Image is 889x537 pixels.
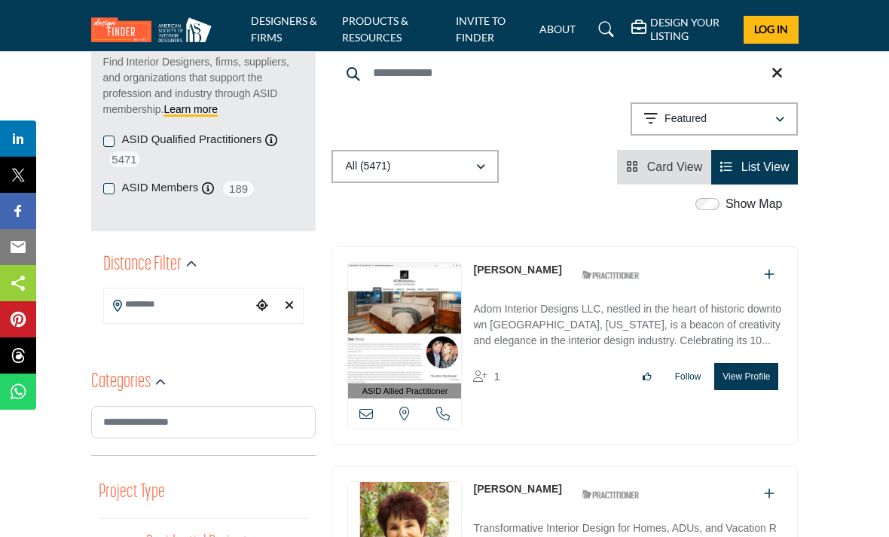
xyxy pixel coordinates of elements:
img: ASID Qualified Practitioners Badge Icon [576,485,644,504]
h5: DESIGN YOUR LISTING [650,16,732,43]
button: Featured [631,102,798,136]
span: 1 [493,370,499,383]
div: Followers [473,368,499,386]
button: Like listing [633,364,661,389]
span: Log In [754,23,788,35]
a: PRODUCTS & RESOURCES [342,14,408,44]
img: Site Logo [91,17,219,42]
input: Search Category [91,406,316,438]
button: Log In [744,16,798,44]
a: ABOUT [539,23,576,35]
h2: Distance Filter [103,252,182,279]
span: 5471 [108,150,142,169]
a: Search [584,17,624,41]
a: ASID Allied Practitioner [348,263,461,399]
input: ASID Qualified Practitioners checkbox [103,136,115,147]
a: Add To List [764,268,774,281]
button: View Profile [714,363,778,390]
input: Search Location [104,290,252,319]
a: Learn more [163,103,218,115]
a: [PERSON_NAME] [473,264,561,276]
p: Adorn Interior Designs LLC, nestled in the heart of historic downtown [GEOGRAPHIC_DATA], [US_STAT... [473,301,782,352]
img: Mary Davis [348,263,461,383]
p: Find Interior Designers, firms, suppliers, and organizations that support the profession and indu... [103,54,304,117]
div: DESIGN YOUR LISTING [631,16,732,43]
button: Project Type [99,478,165,507]
span: 189 [221,179,255,198]
a: Add To List [764,487,774,500]
p: Karen Steinberg [473,481,561,497]
label: ASID Members [122,179,199,197]
a: View List [720,160,789,173]
a: Adorn Interior Designs LLC, nestled in the heart of historic downtown [GEOGRAPHIC_DATA], [US_STAT... [473,292,782,352]
span: ASID Allied Practitioner [362,385,448,398]
span: Card View [647,160,703,173]
li: Card View [617,150,711,185]
input: Search Keyword [331,55,798,91]
div: Choose your current location [252,290,272,322]
a: DESIGNERS & FIRMS [251,14,317,44]
a: [PERSON_NAME] [473,483,561,495]
span: List View [741,160,790,173]
input: ASID Members checkbox [103,183,115,194]
p: All (5471) [345,159,390,174]
p: Mary Davis [473,262,561,278]
p: Featured [664,111,707,127]
button: All (5471) [331,150,499,183]
button: Follow [665,364,711,389]
h2: Categories [91,369,151,396]
div: Clear search location [280,290,300,322]
a: INVITE TO FINDER [456,14,506,44]
a: View Card [626,160,702,173]
label: ASID Qualified Practitioners [122,131,262,148]
label: Show Map [726,195,783,213]
img: ASID Qualified Practitioners Badge Icon [576,266,644,285]
li: List View [711,150,798,185]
